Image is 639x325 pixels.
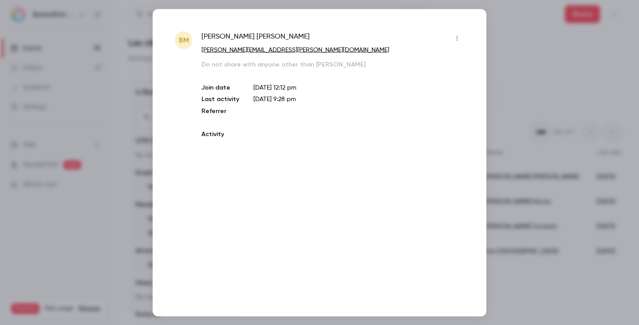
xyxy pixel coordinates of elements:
[201,106,239,115] p: Referrer
[253,96,296,102] span: [DATE] 9:28 pm
[179,35,189,45] span: BM
[201,83,239,92] p: Join date
[201,31,310,45] span: [PERSON_NAME] [PERSON_NAME]
[201,60,464,69] p: Do not share with anyone other than [PERSON_NAME]
[201,47,389,53] a: [PERSON_NAME][EMAIL_ADDRESS][PERSON_NAME][DOMAIN_NAME]
[253,83,464,92] p: [DATE] 12:12 pm
[201,129,464,138] p: Activity
[201,94,239,104] p: Last activity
